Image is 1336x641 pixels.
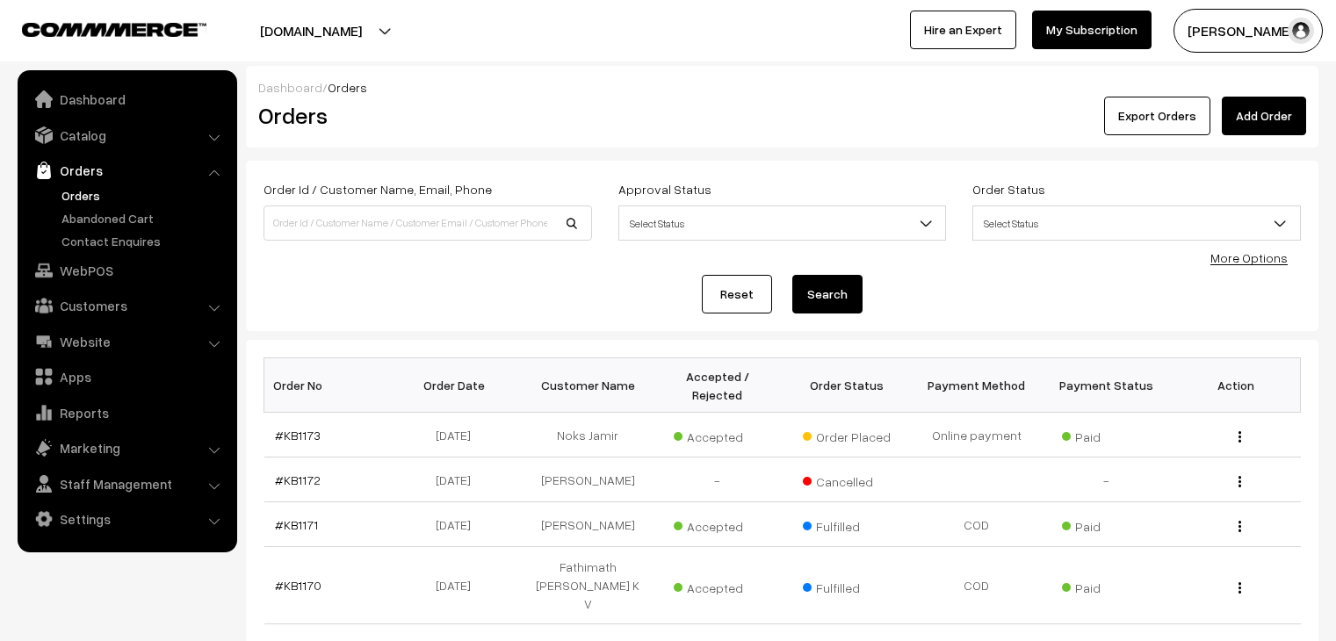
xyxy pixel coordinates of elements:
a: Marketing [22,432,231,464]
th: Accepted / Rejected [653,358,783,413]
img: Menu [1239,476,1241,487]
img: Menu [1239,582,1241,594]
label: Order Status [972,180,1045,198]
button: Search [792,275,863,313]
th: Order Date [394,358,524,413]
td: - [653,457,783,502]
th: Order Status [783,358,913,413]
a: Staff Management [22,468,231,500]
span: Accepted [674,574,762,597]
span: Fulfilled [803,574,891,597]
a: Reports [22,397,231,429]
a: Reset [702,275,772,313]
h2: Orders [258,102,590,129]
label: Order Id / Customer Name, Email, Phone [264,180,492,198]
span: Accepted [674,423,762,446]
span: Select Status [973,208,1300,239]
td: [PERSON_NAME] [524,457,654,502]
a: Customers [22,290,231,321]
span: Accepted [674,513,762,536]
a: #KB1172 [275,472,321,487]
div: / [258,78,1306,97]
th: Payment Method [912,358,1042,413]
a: Orders [22,155,231,186]
span: Order Placed [803,423,891,446]
th: Action [1171,358,1301,413]
td: Noks Jamir [524,413,654,457]
a: #KB1171 [275,517,318,532]
label: Approval Status [618,180,711,198]
a: WebPOS [22,255,231,286]
td: [PERSON_NAME] [524,502,654,547]
a: Add Order [1222,97,1306,135]
img: COMMMERCE [22,23,206,36]
td: Online payment [912,413,1042,457]
td: COD [912,547,1042,624]
a: #KB1173 [275,428,321,443]
span: Cancelled [803,468,891,491]
td: COD [912,502,1042,547]
td: [DATE] [394,413,524,457]
a: #KB1170 [275,578,321,593]
span: Select Status [619,208,946,239]
a: Apps [22,361,231,393]
span: Paid [1062,513,1150,536]
a: COMMMERCE [22,18,176,39]
td: [DATE] [394,502,524,547]
a: Dashboard [22,83,231,115]
span: Select Status [972,205,1301,241]
td: [DATE] [394,547,524,624]
th: Order No [264,358,394,413]
span: Select Status [618,205,947,241]
th: Payment Status [1042,358,1172,413]
td: Fathimath [PERSON_NAME] K V [524,547,654,624]
button: Export Orders [1104,97,1210,135]
a: My Subscription [1032,11,1152,49]
img: Menu [1239,521,1241,532]
a: Catalog [22,119,231,151]
td: - [1042,457,1172,502]
button: [DOMAIN_NAME] [199,9,423,53]
span: Fulfilled [803,513,891,536]
span: Paid [1062,423,1150,446]
a: Settings [22,503,231,535]
a: Website [22,326,231,357]
img: Menu [1239,431,1241,443]
a: Abandoned Cart [57,209,231,227]
span: Paid [1062,574,1150,597]
a: Dashboard [258,80,322,95]
a: More Options [1210,250,1288,265]
td: [DATE] [394,457,524,502]
a: Hire an Expert [910,11,1016,49]
a: Contact Enquires [57,232,231,250]
th: Customer Name [524,358,654,413]
span: Orders [328,80,367,95]
a: Orders [57,186,231,205]
img: user [1288,18,1314,44]
input: Order Id / Customer Name / Customer Email / Customer Phone [264,205,592,241]
button: [PERSON_NAME]… [1174,9,1323,53]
